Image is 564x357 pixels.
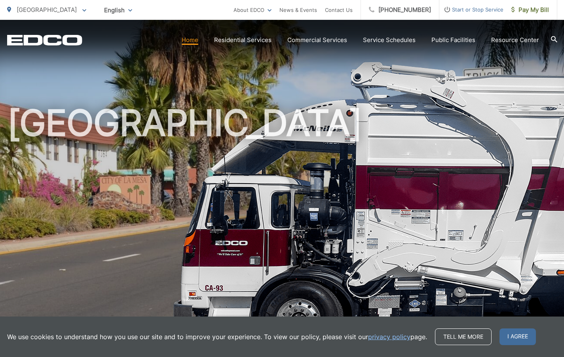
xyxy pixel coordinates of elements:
a: About EDCO [234,5,272,15]
a: Contact Us [325,5,353,15]
a: Public Facilities [431,35,475,45]
a: Residential Services [214,35,272,45]
span: English [98,3,138,17]
a: privacy policy [368,332,410,342]
a: Tell me more [435,328,492,345]
p: We use cookies to understand how you use our site and to improve your experience. To view our pol... [7,332,427,342]
a: Service Schedules [363,35,416,45]
a: Resource Center [491,35,539,45]
span: Pay My Bill [511,5,549,15]
a: Home [182,35,198,45]
span: [GEOGRAPHIC_DATA] [17,6,77,13]
span: I agree [499,328,536,345]
a: EDCD logo. Return to the homepage. [7,35,82,46]
a: News & Events [279,5,317,15]
a: Commercial Services [287,35,347,45]
h1: [GEOGRAPHIC_DATA] [7,103,557,354]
